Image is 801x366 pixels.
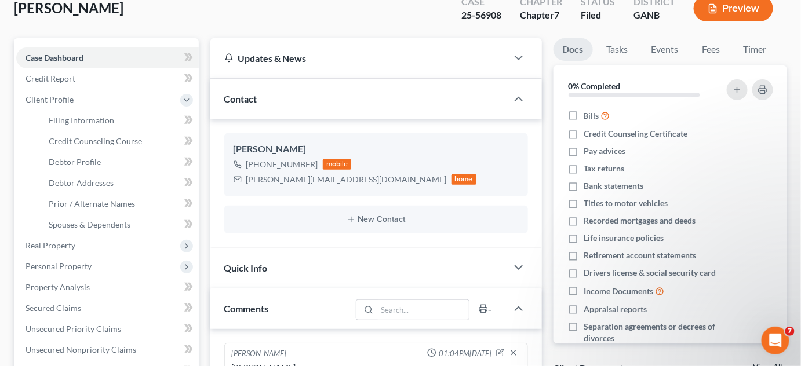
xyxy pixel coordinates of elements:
span: Filing Information [49,115,114,125]
span: Bills [584,110,599,122]
span: Unsecured Nonpriority Claims [26,345,136,354]
span: Bank statements [584,180,643,192]
div: [PHONE_NUMBER] [246,159,318,170]
span: Unsecured Priority Claims [26,324,121,334]
span: Property Analysis [26,282,90,292]
a: Secured Claims [16,298,199,319]
a: Debtor Profile [39,152,199,173]
span: Drivers license & social security card [584,267,716,279]
a: Fees [693,38,730,61]
span: Real Property [26,240,75,250]
div: mobile [323,159,352,170]
div: Updates & News [224,52,493,64]
span: Spouses & Dependents [49,219,130,229]
a: Events [642,38,688,61]
span: Income Documents [584,286,653,297]
a: Case Dashboard [16,47,199,68]
div: Chapter [520,9,562,22]
span: 01:04PM[DATE] [439,348,491,359]
a: Property Analysis [16,277,199,298]
div: home [452,174,477,185]
div: Filed [581,9,615,22]
input: Search... [377,300,469,320]
strong: 0% Completed [569,81,621,91]
span: 7 [554,9,559,20]
span: Credit Report [26,74,75,83]
span: Prior / Alternate Names [49,199,135,208]
a: Debtor Addresses [39,173,199,193]
span: Life insurance policies [584,232,664,244]
span: Secured Claims [26,303,81,313]
span: Debtor Addresses [49,178,114,188]
a: Unsecured Priority Claims [16,319,199,339]
span: Recorded mortgages and deeds [584,215,696,226]
span: Appraisal reports [584,303,647,315]
a: Prior / Alternate Names [39,193,199,214]
span: Quick Info [224,262,268,273]
div: [PERSON_NAME] [234,142,519,156]
iframe: Intercom live chat [762,327,789,354]
span: Debtor Profile [49,157,101,167]
span: Pay advices [584,145,625,157]
span: Comments [224,303,269,314]
span: Credit Counseling Course [49,136,142,146]
span: Case Dashboard [26,53,83,63]
a: Tasks [598,38,638,61]
div: [PERSON_NAME] [232,348,287,360]
a: Timer [734,38,776,61]
span: Client Profile [26,94,74,104]
span: Contact [224,93,257,104]
span: Credit Counseling Certificate [584,128,687,140]
div: GANB [633,9,675,22]
span: Separation agreements or decrees of divorces [584,321,719,344]
span: Retirement account statements [584,250,696,261]
a: Credit Counseling Course [39,131,199,152]
a: Docs [554,38,593,61]
a: Unsecured Nonpriority Claims [16,339,199,360]
button: New Contact [234,215,519,224]
span: Titles to motor vehicles [584,197,668,209]
span: 7 [785,327,795,336]
span: Tax returns [584,163,624,174]
a: Credit Report [16,68,199,89]
div: 25-56908 [461,9,501,22]
div: [PERSON_NAME][EMAIL_ADDRESS][DOMAIN_NAME] [246,174,447,185]
a: Spouses & Dependents [39,214,199,235]
span: Personal Property [26,261,92,271]
a: Filing Information [39,110,199,131]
